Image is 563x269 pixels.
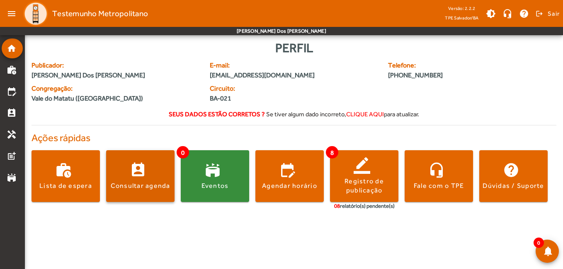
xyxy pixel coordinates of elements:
span: Se tiver algum dado incorreto, para atualizar. [266,110,419,118]
span: BA-021 [210,94,289,103]
span: [PHONE_NUMBER] [388,70,512,80]
h4: Ações rápidas [32,132,556,144]
mat-icon: home [7,43,17,53]
div: Agendar horário [262,181,317,190]
mat-icon: edit_calendar [7,86,17,96]
span: Circuito: [210,84,289,94]
span: Telefone: [388,60,512,70]
span: Publicador: [32,60,200,70]
span: clique aqui [346,110,384,118]
button: Sair [534,7,560,20]
mat-icon: menu [3,5,20,22]
div: Eventos [201,181,229,190]
img: Logo TPE [23,1,48,26]
span: [PERSON_NAME] Dos [PERSON_NAME] [32,70,200,80]
span: 0 [177,146,189,159]
span: 8 [326,146,338,159]
mat-icon: perm_contact_calendar [7,108,17,118]
span: Testemunho Metropolitano [52,7,148,20]
button: Eventos [181,150,249,202]
button: Agendar horário [255,150,324,202]
span: Vale do Matatu ([GEOGRAPHIC_DATA]) [32,94,143,103]
span: Congregação: [32,84,200,94]
mat-icon: work_history [7,65,17,75]
span: [EMAIL_ADDRESS][DOMAIN_NAME] [210,70,378,80]
mat-icon: post_add [7,151,17,161]
div: Versão: 2.2.2 [445,3,478,14]
span: Sair [548,7,560,20]
button: Fale com o TPE [405,150,473,202]
span: E-mail: [210,60,378,70]
span: 0 [534,238,544,248]
button: Lista de espera [32,150,100,202]
div: Dúvidas / Suporte [483,181,544,190]
div: Perfil [32,38,556,57]
div: Registro de publicação [330,177,398,195]
div: Fale com o TPE [414,181,464,190]
div: Consultar agenda [111,181,170,190]
button: Consultar agenda [106,150,175,202]
button: Dúvidas / Suporte [479,150,548,202]
a: Testemunho Metropolitano [20,1,148,26]
button: Registro de publicação [330,150,398,202]
mat-icon: stadium [7,173,17,183]
div: Lista de espera [39,181,92,190]
span: TPE Salvador/BA [445,14,478,22]
span: 08 [334,203,340,209]
mat-icon: handyman [7,130,17,139]
div: relatório(s) pendente(s) [334,202,395,210]
strong: Seus dados estão corretos ? [169,110,265,118]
